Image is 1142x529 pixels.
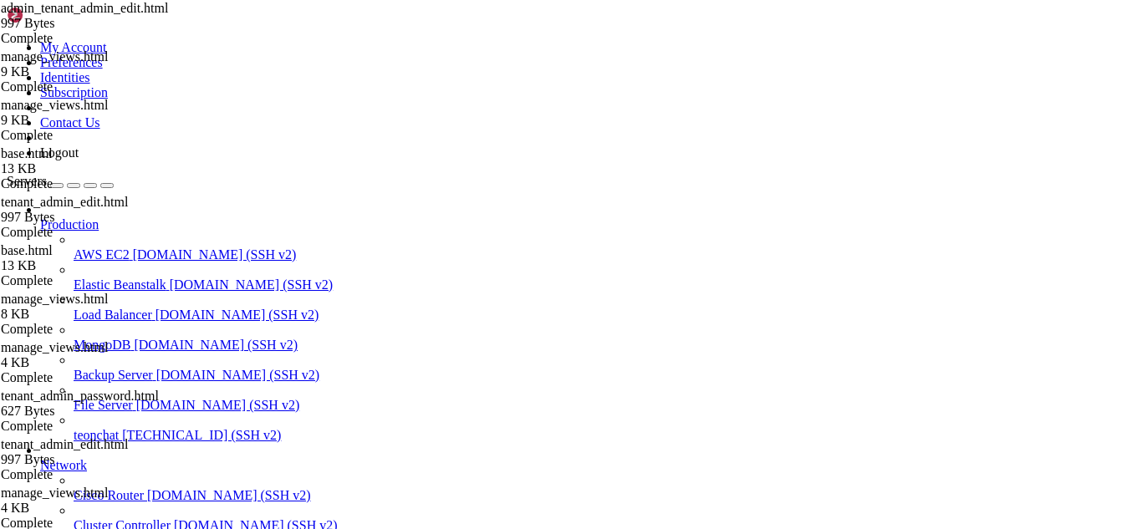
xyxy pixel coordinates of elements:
x-row: File "/usr/local/lib/python3.10/site-packages/flask/app.py", line 939, in finalize_request [7,39,925,50]
div: (0, 37) [7,409,13,420]
x-row: File "/usr/local/lib/python3.10/site-packages/flask/templating.py", line 99, in _get_source_fast [7,376,925,387]
div: Complete [1,370,155,385]
span: manage_views.html [1,292,108,306]
x-row: File "/usr/local/lib/python3.10/site-packages/flask/app.py", line 919, in full_dispatch_request [7,137,925,148]
div: Complete [1,273,155,288]
x-row: rv = self.dispatch_request() [7,170,925,181]
div: 9 KB [1,113,155,128]
div: Complete [1,467,155,482]
x-row: TypeError: The view function for 'admin_tenant_admin_new' did not return a valid response. The fu... [7,83,925,94]
x-row: Traceback (most recent call last): [7,104,925,115]
div: Complete [1,31,155,46]
x-row: File "/usr/local/lib/python3.10/site-packages/flask/app.py", line 1212, in make_response [7,61,925,72]
span: manage_views.html [1,340,108,354]
span: admin_tenant_admin_edit.html [1,1,168,31]
div: 997 Bytes [1,210,155,225]
div: 4 KB [1,355,155,370]
x-row: raise TemplateNotFound(template) [7,387,925,398]
x-row: template = self.loader.load(self, name, self.make_globals(globals)) [7,322,925,333]
x-row: File "/usr/local/lib/python3.10/site-packages/flask/templating.py", line 149, in render_template [7,246,925,257]
span: base.html [1,243,53,257]
x-row: return current_app.ensure_sync(func)(*args, **kwargs) [7,213,925,224]
div: Complete [1,225,155,240]
x-row: File "/app/main.py", line 1447, in admin_tenant_admin_edit [7,224,925,235]
span: tenant_admin_edit.html [1,195,155,225]
span: manage_views.html [1,49,108,64]
x-row: return self.finalize_request(rv) [7,28,925,39]
x-row: File "/usr/local/lib/python3.10/site-packages/jinja2/environment.py", line 975, in _load_template [7,311,925,322]
div: 8 KB [1,307,155,322]
x-row: File "/usr/local/lib/python3.10/site-packages/jinja2/loaders.py", line 126, in load [7,333,925,343]
span: manage_views.html [1,292,155,322]
x-row: return self._load_template(name, globals) [7,300,925,311]
div: 13 KB [1,258,155,273]
span: manage_views.html [1,98,108,112]
div: Complete [1,79,155,94]
x-row: rv = self.handle_user_exception(e) [7,148,925,159]
x-row: File "/usr/local/lib/python3.10/site-packages/flask/app.py", line 1511, in wsgi_app [7,115,925,126]
span: tenant_admin_edit.html [1,195,128,209]
x-row: return render_template('admin/tenant_admin_edit.html', tenant=tenant) [7,235,925,246]
x-row: File "/usr/local/lib/python3.10/site-packages/flask/templating.py", line 65, in get_source [7,354,925,365]
div: Complete [1,419,155,434]
div: 627 Bytes [1,404,155,419]
span: tenant_admin_edit.html [1,437,128,451]
span: base.html [1,146,155,176]
x-row: File "/usr/local/lib/python3.10/site-packages/flask/app.py", line 902, in dispatch_request [7,181,925,191]
x-row: return self.get_template(template_name_or_list, parent, globals) [7,278,925,289]
x-row: raise TypeError( [7,72,925,83]
span: base.html [1,243,155,273]
div: 997 Bytes [1,16,155,31]
div: Complete [1,322,155,337]
span: tenant_admin_password.html [1,389,159,403]
x-row: File "/usr/local/lib/python3.10/site-packages/flask/app.py", line 920, in full_dispatch_request [7,18,925,28]
x-row: File "/usr/local/lib/python3.10/site-packages/jinja2/environment.py", line 1016, in get_template [7,289,925,300]
span: base.html [1,146,53,160]
span: admin_tenant_admin_edit.html [1,1,168,15]
span: manage_views.html [1,486,155,516]
span: manage_views.html [1,486,108,500]
x-row: response = self.full_dispatch_request() [7,126,925,137]
x-row: return self.ensure_sync(self.view_functions[rule.endpoint])(**view_args) # type: ignore[no-any-re... [7,191,925,202]
span: manage_views.html [1,49,155,79]
span: manage_views.html [1,340,155,370]
x-row: File "/usr/local/lib/python3.10/site-packages/jinja2/environment.py", line 1087, in get_or_select... [7,267,925,278]
x-row: [[DATE] 03:00:15,459] ERROR in app: Exception on /admin/tenant-admin/edit [GET] [7,94,925,104]
x-row: source, filename, uptodate = self.get_source(environment, name) [7,343,925,354]
x-row: jinja2.exceptions.TemplateNotFound: admin/tenant_admin_edit.html [7,398,925,409]
x-row: response = self.full_dispatch_request() [7,7,925,18]
div: 13 KB [1,161,155,176]
span: tenant_admin_edit.html [1,437,155,467]
div: 4 KB [1,501,155,516]
span: tenant_admin_password.html [1,389,159,419]
x-row: template = app.jinja_env.get_or_select_template(template_name_or_list) [7,257,925,267]
div: 997 Bytes [1,452,155,467]
x-row: response = self.make_response(rv) [7,50,925,61]
x-row: return self._get_source_fast(environment, template) [7,365,925,376]
x-row: File "/usr/local/lib/python3.10/site-packages/flask_login/utils.py", line 290, in decorated_view [7,202,925,213]
div: Complete [1,128,155,143]
x-row: File "/usr/local/lib/python3.10/site-packages/flask/app.py", line 917, in full_dispatch_request [7,159,925,170]
div: Complete [1,176,155,191]
div: 9 KB [1,64,155,79]
span: manage_views.html [1,98,155,128]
